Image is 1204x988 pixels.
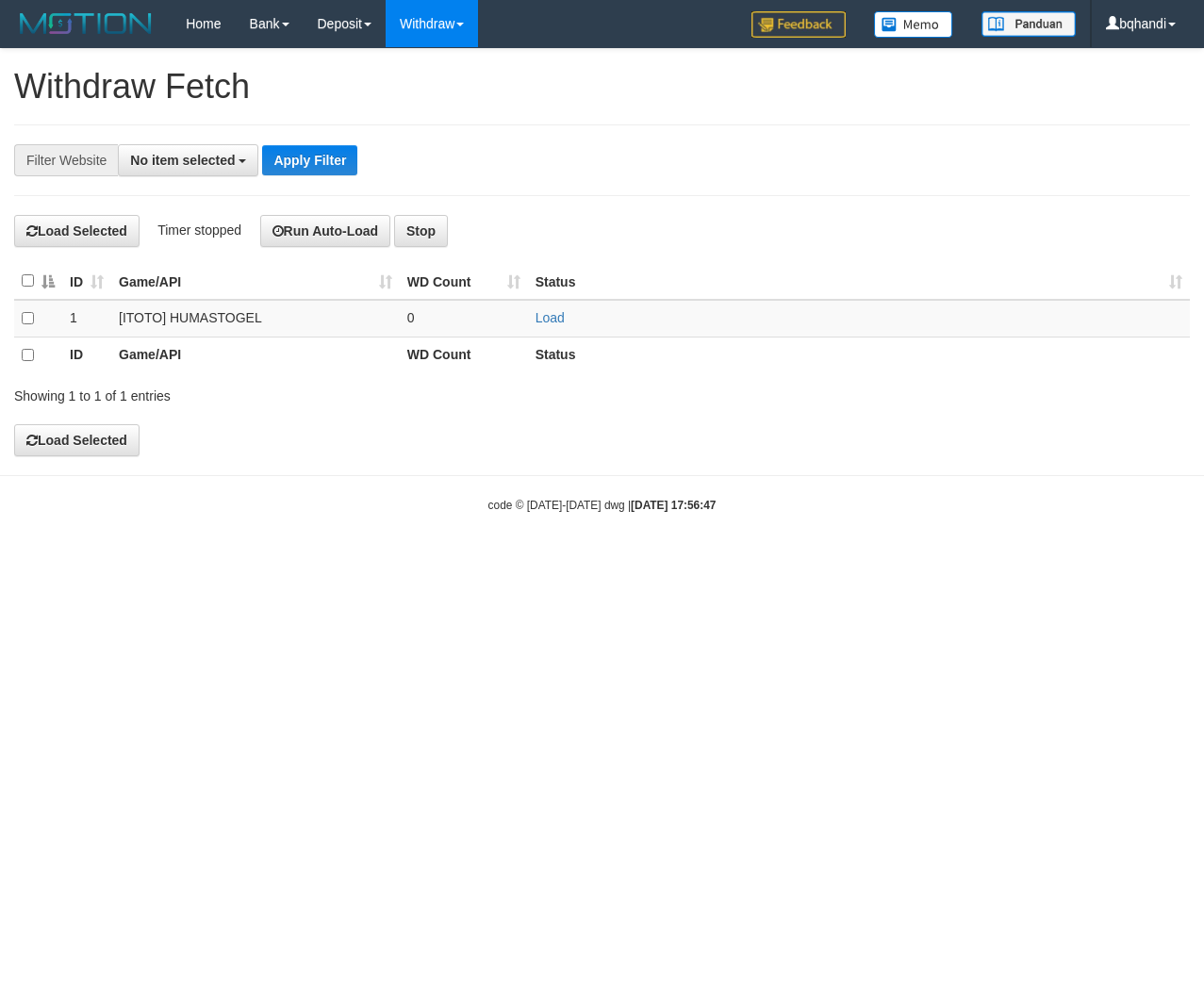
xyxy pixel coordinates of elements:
div: Filter Website [14,144,118,176]
div: Showing 1 to 1 of 1 entries [14,379,487,405]
th: Game/API: activate to sort column ascending [111,263,400,300]
button: Run Auto-Load [260,215,391,247]
img: Button%20Memo.svg [874,11,953,38]
img: panduan.png [981,11,1076,37]
img: MOTION_logo.png [14,9,157,38]
th: ID: activate to sort column ascending [62,263,111,300]
button: No item selected [118,144,258,176]
button: Load Selected [14,215,140,247]
img: Feedback.jpg [751,11,846,38]
button: Apply Filter [262,145,357,175]
th: WD Count: activate to sort column ascending [400,263,528,300]
th: Status [528,337,1190,373]
th: ID [62,337,111,373]
strong: [DATE] 17:56:47 [631,499,716,512]
h1: Withdraw Fetch [14,68,1190,106]
span: No item selected [130,153,235,168]
small: code © [DATE]-[DATE] dwg | [488,499,717,512]
td: [ITOTO] HUMASTOGEL [111,300,400,338]
button: Load Selected [14,424,140,456]
th: WD Count [400,337,528,373]
span: 0 [407,310,415,325]
td: 1 [62,300,111,338]
span: Timer stopped [157,222,241,238]
th: Game/API [111,337,400,373]
button: Stop [394,215,448,247]
a: Load [536,310,565,325]
th: Status: activate to sort column ascending [528,263,1190,300]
